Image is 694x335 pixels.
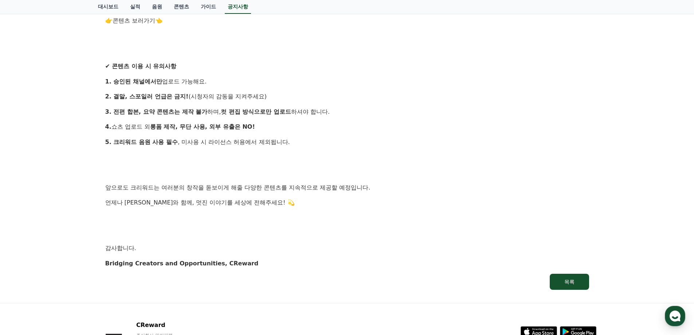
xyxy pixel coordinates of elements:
[105,122,589,132] p: 쇼츠 업로드 외
[113,242,121,248] span: 설정
[136,321,225,330] p: CReward
[564,278,575,285] div: 목록
[105,16,589,26] p: 👉 👈
[113,17,155,24] a: 콘텐츠 보러가기
[105,137,589,147] p: , 미사용 시 라이선스 허용에서 제외됩니다.
[105,107,589,117] p: 하며, 하셔야 합니다.
[105,123,111,130] strong: 4.
[105,77,589,86] p: 업로드 가능해요.
[105,244,589,253] p: 감사합니다.
[94,231,140,249] a: 설정
[105,92,589,101] p: (시청자의 감동을 지켜주세요)
[105,139,178,145] strong: 5. 크리워드 음원 사용 필수
[2,231,48,249] a: 홈
[550,274,589,290] button: 목록
[105,183,589,192] p: 앞으로도 크리워드는 여러분의 창작을 돋보이게 해줄 다양한 콘텐츠를 지속적으로 제공할 예정입니다.
[150,123,255,130] strong: 롱폼 제작, 무단 사용, 외부 유출은 NO!
[221,108,291,115] strong: 컷 편집 방식으로만 업로드
[48,231,94,249] a: 대화
[105,63,177,70] strong: ✔ 콘텐츠 이용 시 유의사항
[105,260,259,267] strong: Bridging Creators and Opportunities, CReward
[23,242,27,248] span: 홈
[105,93,189,100] strong: 2. 결말, 스포일러 언급은 금지!
[105,108,208,115] strong: 3. 전편 합본, 요약 콘텐츠는 제작 불가
[105,78,162,85] strong: 1. 승인된 채널에서만
[105,198,589,207] p: 언제나 [PERSON_NAME]와 함께, 멋진 이야기를 세상에 전해주세요! 💫
[105,274,589,290] a: 목록
[67,242,75,248] span: 대화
